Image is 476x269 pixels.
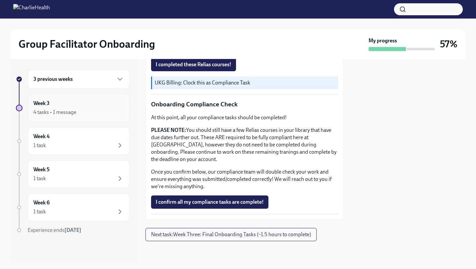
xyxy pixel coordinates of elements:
div: 1 task [33,175,46,182]
h6: 3 previous weeks [33,76,73,83]
div: 1 task [33,208,46,215]
h6: Week 6 [33,199,50,206]
strong: PLEASE NOTE: [151,127,186,133]
a: Week 51 task [16,160,130,188]
button: I completed these Relias courses! [151,58,236,71]
span: Experience ends [28,227,81,233]
span: I completed these Relias courses! [156,61,231,68]
p: At this point, all your compliance tasks should be completed! [151,114,338,121]
button: I confirm all my compliance tasks are complete! [151,195,268,209]
strong: My progress [369,37,397,44]
strong: [DATE] [64,227,81,233]
div: 4 tasks • 1 message [33,109,76,116]
h6: Week 4 [33,133,50,140]
button: Next task:Week Three: Final Onboarding Tasks (~1.5 hours to complete) [145,228,317,241]
img: CharlieHealth [13,4,50,15]
p: Onboarding Compliance Check [151,100,338,109]
a: Week 34 tasks • 1 message [16,94,130,122]
div: 3 previous weeks [28,70,130,89]
a: Week 41 task [16,127,130,155]
span: I confirm all my compliance tasks are complete! [156,199,264,205]
a: Week 61 task [16,193,130,221]
p: UKG Billing: Clock this as Compliance Task [155,79,336,86]
h6: Week 3 [33,100,50,107]
span: Next task : Week Three: Final Onboarding Tasks (~1.5 hours to complete) [151,231,311,238]
div: 1 task [33,142,46,149]
p: You should still have a few Relias courses in your library that have due dates further out. These... [151,127,338,163]
p: Once you confirm below, our compliance team will double check your work and ensure everything was... [151,168,338,190]
h3: 57% [440,38,457,50]
h2: Group Facilitator Onboarding [19,37,155,51]
h6: Week 5 [33,166,50,173]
